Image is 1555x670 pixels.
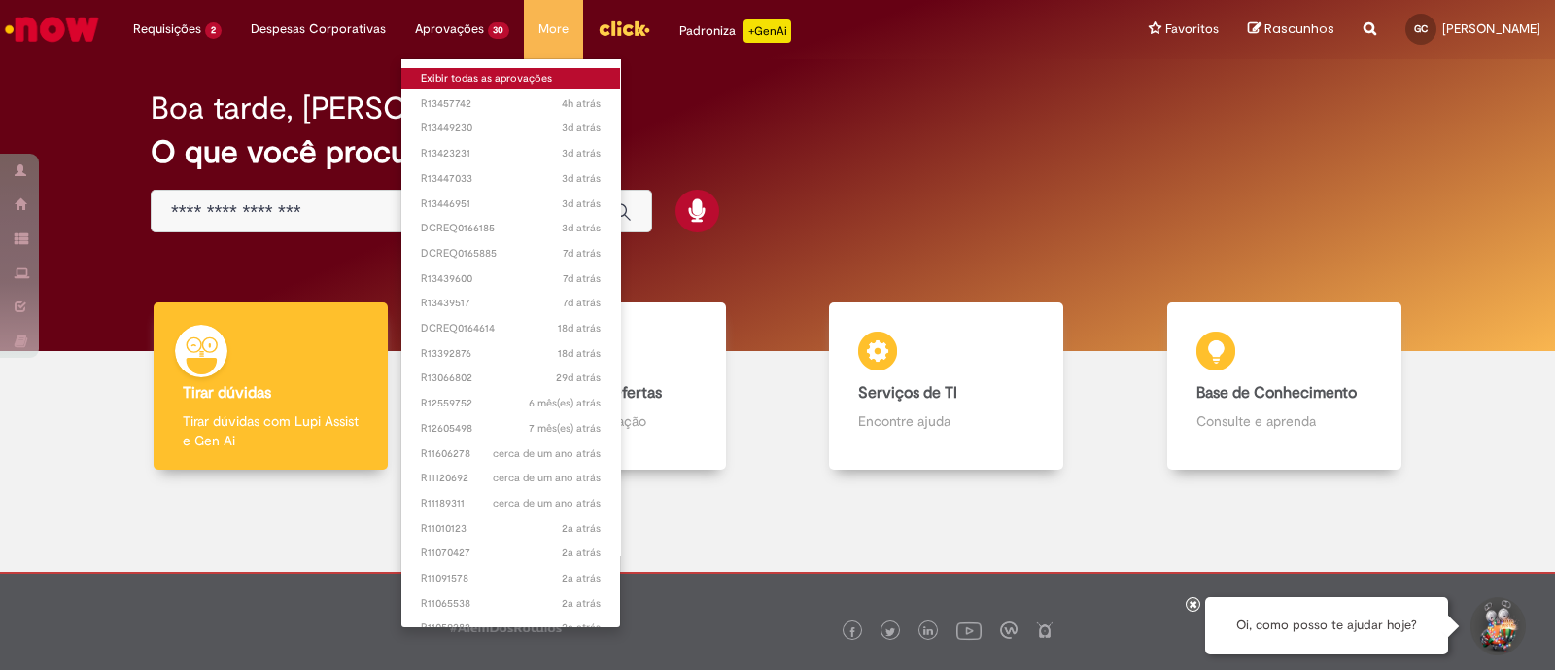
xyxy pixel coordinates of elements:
[401,118,621,139] a: Aberto R13449230 :
[562,196,601,211] time: 26/08/2025 09:22:25
[558,346,601,361] time: 11/08/2025 07:49:03
[858,411,1034,431] p: Encontre ajuda
[885,627,895,637] img: logo_footer_twitter.png
[102,302,440,471] a: Tirar dúvidas Tirar dúvidas com Lupi Assist e Gen Ai
[183,383,271,403] b: Tirar dúvidas
[563,296,601,310] span: 7d atrás
[421,296,602,311] span: R13439517
[562,596,601,611] span: 2a atrás
[2,10,102,49] img: ServiceNow
[562,620,601,635] span: 2a atrás
[421,396,602,411] span: R12559752
[847,627,857,637] img: logo_footer_facebook.png
[562,96,601,111] span: 4h atrás
[562,521,601,536] time: 19/02/2024 22:16:13
[421,596,602,612] span: R11065538
[401,318,621,339] a: Aberto DCREQ0164614 :
[421,246,602,262] span: DCREQ0165885
[401,293,621,314] a: Aberto R13439517 :
[401,243,621,264] a: Aberto DCREQ0165885 :
[777,302,1116,471] a: Serviços de TI Encontre ajuda
[563,296,601,310] time: 22/08/2025 11:43:49
[421,196,602,212] span: R13446951
[538,19,569,39] span: More
[923,626,933,638] img: logo_footer_linkedin.png
[1248,20,1334,39] a: Rascunhos
[421,96,602,112] span: R13457742
[421,620,602,636] span: R11059282
[529,421,601,436] span: 7 mês(es) atrás
[563,246,601,261] span: 7d atrás
[151,135,1404,169] h2: O que você procura hoje?
[421,521,602,537] span: R11010123
[421,346,602,362] span: R13392876
[493,446,601,461] time: 10/06/2024 14:33:30
[401,617,621,639] a: Aberto R11059282 :
[1264,19,1334,38] span: Rascunhos
[493,496,601,511] time: 05/03/2024 16:54:44
[421,221,602,236] span: DCREQ0166185
[529,396,601,410] span: 6 mês(es) atrás
[205,22,222,39] span: 2
[493,446,601,461] span: cerca de um ano atrás
[562,521,601,536] span: 2a atrás
[562,596,601,611] time: 06/02/2024 12:17:11
[562,121,601,135] time: 26/08/2025 15:49:26
[401,518,621,540] a: Aberto R11010123 :
[529,421,601,436] time: 04/02/2025 22:09:59
[562,171,601,186] time: 26/08/2025 09:36:01
[558,321,601,335] span: 18d atrás
[488,22,510,39] span: 30
[1116,302,1454,471] a: Base de Conhecimento Consulte e aprenda
[1036,621,1054,639] img: logo_footer_naosei.png
[562,546,601,560] time: 14/02/2024 14:51:28
[421,370,602,386] span: R13066802
[421,121,602,136] span: R13449230
[401,468,621,489] a: Aberto R11120692 :
[598,14,650,43] img: click_logo_yellow_360x200.png
[562,171,601,186] span: 3d atrás
[401,393,621,414] a: Aberto R12559752 :
[183,411,359,450] p: Tirar dúvidas com Lupi Assist e Gen Ai
[558,346,601,361] span: 18d atrás
[679,19,791,43] div: Padroniza
[493,471,601,485] span: cerca de um ano atrás
[563,271,601,286] time: 22/08/2025 11:56:33
[1414,22,1428,35] span: GC
[1165,19,1219,39] span: Favoritos
[401,218,621,239] a: Aberto DCREQ0166185 :
[562,620,601,635] time: 02/02/2024 19:08:08
[421,471,602,486] span: R11120692
[151,91,544,125] h2: Boa tarde, [PERSON_NAME]
[562,146,601,160] span: 3d atrás
[401,443,621,465] a: Aberto R11606278 :
[1196,383,1357,403] b: Base de Conhecimento
[400,58,622,628] ul: Aprovações
[421,446,602,462] span: R11606278
[421,271,602,287] span: R13439600
[562,221,601,235] span: 3d atrás
[1442,20,1540,37] span: [PERSON_NAME]
[401,543,621,564] a: Aberto R11070427 :
[401,568,621,589] a: Aberto R11091578 :
[401,68,621,89] a: Exibir todas as aprovações
[493,496,601,511] span: cerca de um ano atrás
[562,146,601,160] time: 26/08/2025 12:31:15
[401,418,621,440] a: Aberto R12605498 :
[251,19,386,39] span: Despesas Corporativas
[401,143,621,164] a: Aberto R13423231 :
[562,96,601,111] time: 28/08/2025 13:05:11
[421,146,602,161] span: R13423231
[133,19,201,39] span: Requisições
[1000,621,1018,639] img: logo_footer_workplace.png
[562,546,601,560] span: 2a atrás
[421,171,602,187] span: R13447033
[421,321,602,336] span: DCREQ0164614
[401,268,621,290] a: Aberto R13439600 :
[401,368,621,389] a: Aberto R13066802 :
[401,593,621,615] a: Aberto R11065538 :
[562,221,601,235] time: 25/08/2025 17:12:48
[1468,597,1526,655] button: Iniciar Conversa de Suporte
[415,19,484,39] span: Aprovações
[1205,597,1448,654] div: Oi, como posso te ajudar hoje?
